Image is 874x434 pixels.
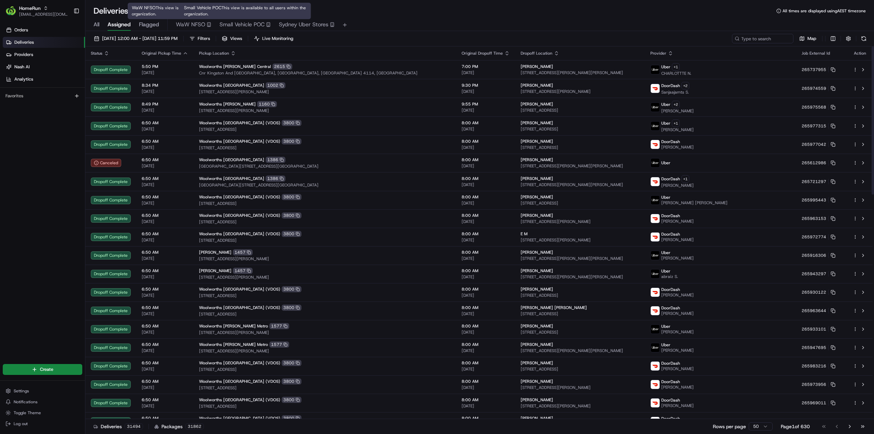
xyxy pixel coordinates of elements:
[521,139,553,144] span: [PERSON_NAME]
[282,231,301,237] div: 3800
[91,51,102,56] span: Status
[462,219,510,224] span: [DATE]
[651,343,660,352] img: uber-new-logo.jpeg
[672,63,680,71] button: +1
[661,213,680,219] span: DoorDash
[19,5,41,12] span: HomeRun
[802,197,826,203] span: 265995443
[521,83,553,88] span: [PERSON_NAME]
[199,330,451,335] span: [STREET_ADDRESS][PERSON_NAME]
[233,249,253,255] div: 1457
[661,232,680,237] span: DoorDash
[651,398,660,407] img: doordash_logo_v2.png
[802,400,826,406] span: 265969011
[802,382,826,387] span: 265973956
[219,34,245,43] button: Views
[142,250,188,255] span: 6:50 AM
[802,197,835,203] button: 265995443
[651,196,660,205] img: uber-new-logo.jpeg
[802,326,835,332] button: 265933101
[462,268,510,274] span: 8:00 AM
[14,39,34,45] span: Deliveries
[681,82,689,89] button: +2
[802,271,826,277] span: 265943297
[142,200,188,206] span: [DATE]
[661,292,694,298] span: [PERSON_NAME]
[19,12,68,17] span: [EMAIL_ADDRESS][DOMAIN_NAME]
[807,36,816,42] span: Map
[661,144,694,150] span: [PERSON_NAME]
[40,366,53,373] span: Create
[3,408,82,418] button: Toggle Theme
[142,176,188,181] span: 6:50 AM
[142,231,188,237] span: 6:50 AM
[14,64,30,70] span: Nash AI
[521,108,639,113] span: [STREET_ADDRESS]
[651,362,660,370] img: doordash_logo_v2.png
[199,70,451,76] span: Cnr Kingston And [GEOGRAPHIC_DATA], [GEOGRAPHIC_DATA], [GEOGRAPHIC_DATA] 4114, [GEOGRAPHIC_DATA]
[462,176,510,181] span: 8:00 AM
[142,70,188,75] span: [DATE]
[91,34,181,43] button: [DATE] 12:00 AM - [DATE] 11:59 PM
[199,268,231,274] span: [PERSON_NAME]
[521,64,553,69] span: [PERSON_NAME]
[802,234,835,240] button: 265972774
[651,122,660,130] img: uber-new-logo.jpeg
[802,216,835,221] button: 265963153
[462,83,510,88] span: 9:30 PM
[661,311,694,316] span: [PERSON_NAME]
[462,237,510,243] span: [DATE]
[672,101,680,108] button: +2
[462,286,510,292] span: 8:00 AM
[521,145,639,150] span: [STREET_ADDRESS]
[802,104,826,110] span: 265975568
[3,386,82,396] button: Settings
[462,145,510,150] span: [DATE]
[462,305,510,310] span: 8:00 AM
[521,274,639,280] span: [STREET_ADDRESS][PERSON_NAME][PERSON_NAME]
[521,70,639,75] span: [STREET_ADDRESS][PERSON_NAME][PERSON_NAME]
[3,25,85,36] a: Orders
[859,34,869,43] button: Refresh
[142,126,188,132] span: [DATE]
[661,64,671,70] span: Uber
[732,34,793,43] input: Type to search
[521,89,639,94] span: [STREET_ADDRESS][PERSON_NAME]
[199,145,451,151] span: [STREET_ADDRESS]
[661,329,694,335] span: [PERSON_NAME]
[672,120,680,127] button: +1
[14,421,28,426] span: Log out
[142,237,188,243] span: [DATE]
[220,20,265,29] span: Small Vehicle POC
[462,231,510,237] span: 8:00 AM
[3,3,71,19] button: HomeRunHomeRun[EMAIL_ADDRESS][DOMAIN_NAME]
[199,120,280,126] span: Woolworths [GEOGRAPHIC_DATA] (VDOS)
[651,84,660,93] img: doordash_logo_v2.png
[94,20,99,29] span: All
[272,64,292,70] div: 2615
[521,157,553,163] span: [PERSON_NAME]
[651,214,660,223] img: doordash_logo_v2.png
[651,158,660,167] img: uber-new-logo.jpeg
[802,86,826,91] span: 265974559
[661,348,694,353] span: [PERSON_NAME]
[783,8,866,14] span: All times are displayed using AEST timezone
[282,286,301,292] div: 3800
[462,213,510,218] span: 8:00 AM
[462,126,510,132] span: [DATE]
[802,86,835,91] button: 265974559
[802,234,826,240] span: 265972774
[661,287,680,292] span: DoorDash
[199,256,451,262] span: [STREET_ADDRESS][PERSON_NAME]
[802,382,835,387] button: 265973956
[661,219,694,224] span: [PERSON_NAME]
[521,348,639,353] span: [STREET_ADDRESS][PERSON_NAME][PERSON_NAME]
[142,342,188,347] span: 6:50 AM
[802,104,835,110] button: 265975568
[462,293,510,298] span: [DATE]
[199,231,280,237] span: Woolworths [GEOGRAPHIC_DATA] (VDOS)
[651,417,660,426] img: doordash_logo_v2.png
[651,140,660,149] img: doordash_logo_v2.png
[521,237,639,243] span: [STREET_ADDRESS][PERSON_NAME]
[802,142,835,147] button: 265977042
